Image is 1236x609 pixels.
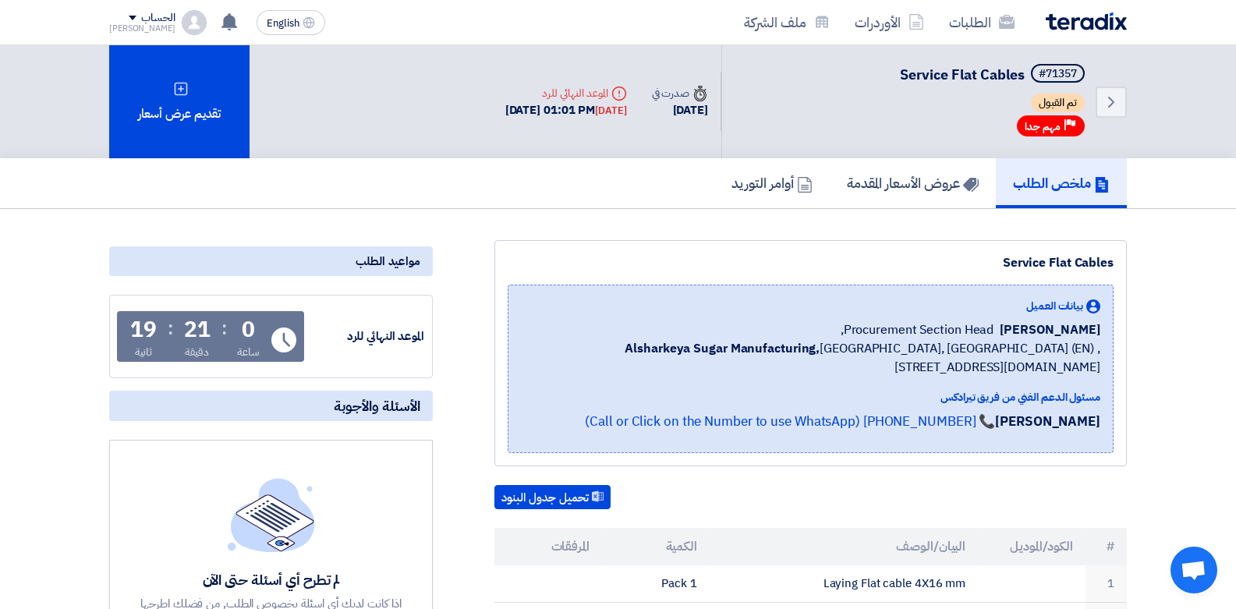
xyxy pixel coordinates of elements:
[228,478,315,551] img: empty_state_list.svg
[847,174,979,192] h5: عروض الأسعار المقدمة
[184,319,211,341] div: 21
[135,344,153,360] div: ثانية
[505,85,627,101] div: الموعد النهائي للرد
[1170,547,1217,593] div: Open chat
[842,4,937,41] a: الأوردرات
[1031,94,1085,112] span: تم القبول
[602,528,710,565] th: الكمية
[1000,320,1100,339] span: [PERSON_NAME]
[168,314,173,342] div: :
[900,64,1088,86] h5: Service Flat Cables
[830,158,996,208] a: عروض الأسعار المقدمة
[710,565,979,602] td: Laying Flat cable 4X16 mm
[242,319,255,341] div: 0
[221,314,227,342] div: :
[602,565,710,602] td: 1 Pack
[1026,298,1083,314] span: بيانات العميل
[1039,69,1077,80] div: #71357
[508,253,1114,272] div: Service Flat Cables
[900,64,1025,85] span: Service Flat Cables
[109,246,433,276] div: مواعيد الطلب
[1085,565,1127,602] td: 1
[307,328,424,345] div: الموعد النهائي للرد
[109,45,250,158] div: تقديم عرض أسعار
[995,412,1100,431] strong: [PERSON_NAME]
[710,528,979,565] th: البيان/الوصف
[731,174,813,192] h5: أوامر التوريد
[521,339,1100,377] span: [GEOGRAPHIC_DATA], [GEOGRAPHIC_DATA] (EN) ,[STREET_ADDRESS][DOMAIN_NAME]
[139,571,404,589] div: لم تطرح أي أسئلة حتى الآن
[625,339,820,358] b: Alsharkeya Sugar Manufacturing,
[505,101,627,119] div: [DATE] 01:01 PM
[978,528,1085,565] th: الكود/الموديل
[595,103,626,119] div: [DATE]
[1046,12,1127,30] img: Teradix logo
[182,10,207,35] img: profile_test.png
[731,4,842,41] a: ملف الشركة
[494,528,602,565] th: المرفقات
[185,344,209,360] div: دقيقة
[334,397,420,415] span: الأسئلة والأجوبة
[937,4,1027,41] a: الطلبات
[494,485,611,510] button: تحميل جدول البنود
[841,320,994,339] span: Procurement Section Head,
[652,101,708,119] div: [DATE]
[996,158,1127,208] a: ملخص الطلب
[1085,528,1127,565] th: #
[267,18,299,29] span: English
[1013,174,1110,192] h5: ملخص الطلب
[652,85,708,101] div: صدرت في
[109,24,175,33] div: [PERSON_NAME]
[237,344,260,360] div: ساعة
[141,12,175,25] div: الحساب
[130,319,157,341] div: 19
[1025,119,1061,134] span: مهم جدا
[521,389,1100,405] div: مسئول الدعم الفني من فريق تيرادكس
[257,10,325,35] button: English
[714,158,830,208] a: أوامر التوريد
[585,412,995,431] a: 📞 [PHONE_NUMBER] (Call or Click on the Number to use WhatsApp)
